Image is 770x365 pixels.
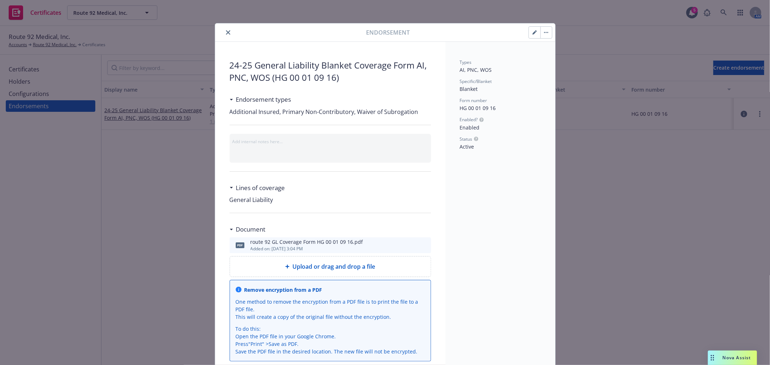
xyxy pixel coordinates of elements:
[460,116,478,123] span: Enabled?
[230,108,418,116] span: Additional Insured, Primary Non-Contributory, Waiver of Subrogation
[460,59,472,65] span: Types
[460,105,496,111] span: HG 00 01 09 16
[230,256,431,277] div: Upload or drag and drop a file
[410,241,416,250] button: download file
[236,225,266,234] h3: Document
[232,138,283,145] span: Add internal notes here...
[236,242,244,248] span: pdf
[230,59,431,83] span: 24-25 General Liability Blanket Coverage Form AI, PNC, WOS (HG 00 01 09 16)
[422,241,428,250] button: preview file
[251,238,363,246] div: route 92 GL Coverage Form HG 00 01 09 16.pdf
[230,225,266,234] div: Document
[236,333,425,340] li: Open the PDF file in your Google Chrome.
[236,183,285,193] h3: Lines of coverage
[244,286,322,294] div: Remove encryption from a PDF
[236,325,425,355] div: To do this:
[460,78,492,84] span: Specific/Blanket
[236,95,291,104] h3: Endorsement types
[292,262,375,271] span: Upload or drag and drop a file
[224,28,232,37] button: close
[230,195,431,204] span: General Liability
[366,28,410,37] span: Endorsement
[460,85,478,92] span: Blanket
[251,246,363,252] div: Added on: [DATE] 3:04 PM
[236,348,425,355] li: Save the PDF file in the desired location. The new file will not be encrypted.
[708,351,757,365] button: Nova Assist
[460,143,474,150] span: Active
[460,136,473,142] span: Status
[708,351,717,365] div: Drag to move
[460,66,492,73] span: AI, PNC, WOS
[460,97,487,104] span: Form number
[230,183,285,193] div: Lines of coverage
[236,298,425,321] div: One method to remove the encryption from a PDF file is to print the file to a PDF file. This will...
[460,124,480,131] span: Enabled
[236,340,425,348] li: Press " Print " > Save as PDF.
[230,95,291,104] div: Endorsement types
[723,355,751,361] span: Nova Assist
